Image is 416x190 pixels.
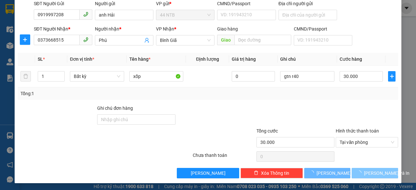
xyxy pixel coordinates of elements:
input: VD: Bàn, Ghế [129,71,184,82]
span: phone [83,12,88,17]
th: Ghi chú [278,53,337,66]
button: [PERSON_NAME] [304,168,351,178]
button: deleteXóa Thông tin [240,168,303,178]
input: Dọc đường [234,35,291,45]
input: Ghi Chú [280,71,334,82]
span: [PERSON_NAME] [317,170,351,177]
input: 0 [232,71,275,82]
div: Người nhận [95,25,153,32]
span: Bình Giã [160,35,211,45]
span: Giá trị hàng [232,57,256,62]
input: Địa chỉ của người gửi [279,10,337,20]
span: VP Nhận [156,26,174,32]
span: [PERSON_NAME] [191,170,226,177]
div: CMND/Passport [294,25,352,32]
button: plus [388,71,396,82]
button: delete [20,71,31,82]
span: Giao [217,35,234,45]
button: plus [20,34,30,45]
span: Giao hàng [217,26,238,32]
label: Ghi chú đơn hàng [97,106,133,111]
div: SĐT Người Nhận [34,25,92,32]
button: [PERSON_NAME] và In [352,168,398,178]
span: user-add [144,38,149,43]
span: plus [20,37,30,42]
span: Tổng cước [256,128,278,133]
div: Chưa thanh toán [192,152,256,163]
span: Đơn vị tính [70,57,94,62]
span: Bất kỳ [74,71,120,81]
span: Xóa Thông tin [261,170,289,177]
span: 44 NTB [160,10,211,20]
label: Hình thức thanh toán [336,128,379,133]
span: plus [388,74,395,79]
span: phone [83,37,88,42]
button: [PERSON_NAME] [177,168,239,178]
span: delete [254,171,258,176]
span: Định lượng [196,57,219,62]
div: Tổng: 1 [20,90,161,97]
input: Ghi chú đơn hàng [97,114,175,125]
span: Cước hàng [340,57,362,62]
span: Tại văn phòng [340,137,394,147]
span: SL [38,57,43,62]
span: loading [309,171,317,175]
span: Tên hàng [129,57,150,62]
span: loading [357,171,364,175]
span: [PERSON_NAME] và In [364,170,409,177]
